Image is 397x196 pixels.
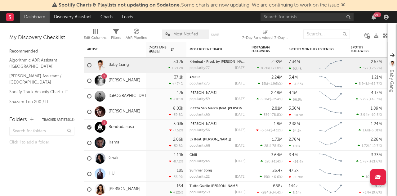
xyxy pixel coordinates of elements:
div: Filters [111,26,121,44]
div: My Discovery Checklist [9,34,74,42]
div: 1.73M [272,138,283,142]
span: -78.8 % [270,113,282,117]
div: 7-Day Fans Added (7-Day Fans Added) [242,34,289,42]
span: Spotify Charts & Playlists not updating on Sodatone [59,3,180,8]
div: Chill [190,153,245,157]
div: [DATE] [235,129,245,132]
div: 3.33M [371,153,382,157]
div: ( ) [359,190,382,194]
span: +114 % [271,160,282,163]
span: +71.8 % [270,67,282,70]
div: 2.76M [289,138,300,142]
div: 8.03k [173,107,183,111]
span: 5.79k [360,98,368,101]
div: Click to add a folder. [9,139,74,146]
div: ( ) [356,113,382,117]
a: Summer Song [190,169,212,172]
a: [PERSON_NAME] [109,109,141,114]
div: ( ) [260,175,283,179]
div: popularity: 73 [190,82,210,85]
div: 5.24k [289,191,301,195]
div: ( ) [359,128,382,132]
a: Spotify Track Velocity Chart / IT [9,89,68,95]
span: +34.4 % [270,191,282,194]
input: Search for folders... [9,127,74,136]
div: 1.89M [371,107,382,111]
div: +39.2 % [168,66,183,70]
span: -284 [261,191,269,194]
div: 2.06k [173,138,183,142]
div: Baby Gang [388,70,395,93]
div: A&R Pipeline [126,34,147,42]
div: 3.4M [289,75,298,80]
div: -54.4k [289,160,303,164]
a: Shazam Top 200 / IT [9,98,68,105]
div: 2.81M [272,107,283,111]
div: [DATE] [235,144,245,148]
div: Spotify Followers [351,46,372,53]
div: 1.8M [274,122,283,126]
span: 7-Day Fans Added [149,46,169,53]
span: 3.94k [360,113,369,117]
a: Irama [109,140,119,145]
div: popularity: 68 [190,144,210,148]
div: Folders [9,116,27,124]
div: 185 [177,169,183,173]
div: ( ) [257,66,283,70]
svg: Chart title [317,73,345,89]
span: -12.7 % [371,144,381,148]
div: Ex (feat. Elodie) [190,138,245,141]
span: 5.94k [359,82,368,86]
div: popularity: 65 [190,113,210,116]
span: Most Notified [173,32,198,36]
div: A&R Pipeline [126,26,147,44]
div: ( ) [257,190,283,194]
span: +254 % [271,98,282,101]
div: popularity: 39 [190,191,210,194]
div: Filters [111,34,121,42]
button: 99+ [372,15,376,20]
a: HU [109,171,114,176]
div: Spotify Monthly Listeners [289,48,335,51]
a: [GEOGRAPHIC_DATA] [109,93,150,99]
span: -46.6 % [270,175,282,179]
a: Charts [96,11,118,23]
a: [PERSON_NAME] [190,122,216,126]
a: [PERSON_NAME] [109,187,141,192]
div: [DATE] [235,98,245,101]
div: -2.78k [289,175,303,179]
div: 2.38M [289,122,300,126]
div: 66.9k [289,98,302,102]
button: Save [211,33,219,37]
span: -10.5 % [370,113,381,117]
svg: Chart title [317,89,345,104]
a: [PERSON_NAME] [109,78,141,83]
div: ( ) [358,144,382,148]
a: Dashboard [20,11,50,23]
div: 26.4k [272,169,283,173]
svg: Chart title [317,166,345,182]
div: 142k [373,184,382,188]
div: ( ) [261,159,283,163]
div: [DATE] [235,82,245,85]
a: Tutto Quello [PERSON_NAME] [190,185,238,188]
div: 688k [273,184,283,188]
a: Piazza San Marco (feat. [PERSON_NAME]) [190,107,256,110]
a: AMOR [190,76,200,79]
span: 15k [262,82,267,86]
div: -7.52 % [169,128,183,132]
div: Most Recent Track [190,48,236,51]
a: Ex (feat. [PERSON_NAME]) [190,138,231,141]
span: 320 [265,160,270,163]
div: Artist [87,48,134,51]
span: 8.71k [261,67,269,70]
div: 50.7k [173,60,183,64]
a: [PERSON_NAME] [190,91,216,95]
div: 2.48M [271,91,283,95]
a: Kriminal - Prod. by [PERSON_NAME] [190,60,248,64]
div: 4.1M [289,91,297,95]
div: 3.36M [289,107,300,111]
div: 4.17M [371,91,382,95]
div: 3.64M [271,153,283,157]
div: Tutto Quello Che Ho [190,185,245,188]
